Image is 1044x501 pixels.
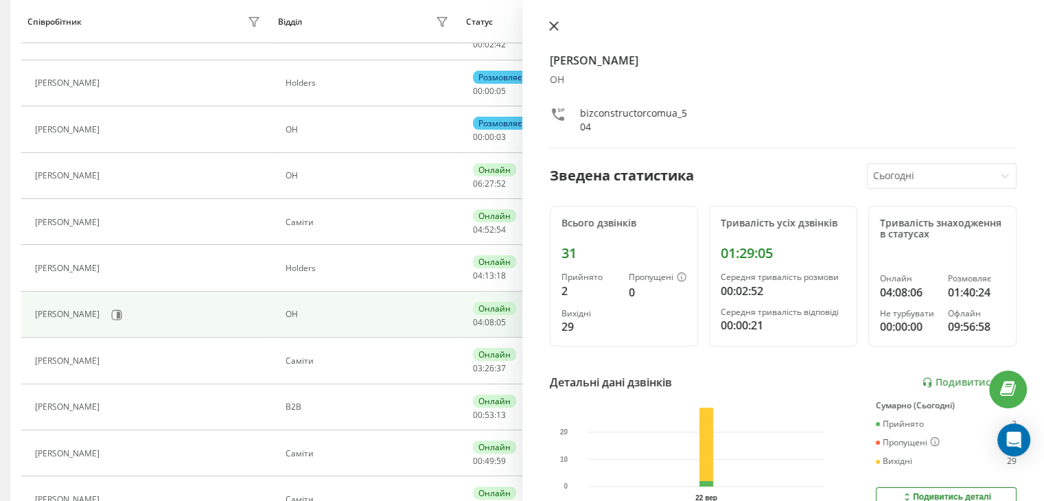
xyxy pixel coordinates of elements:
span: 03 [496,131,506,143]
div: : : [473,225,506,235]
div: 31 [561,245,686,261]
div: ОН [286,310,452,319]
div: 0 [629,284,686,301]
span: 49 [485,455,494,467]
div: 04:08:06 [880,284,937,301]
span: 06 [473,178,483,189]
div: Саміти [286,449,452,458]
span: 04 [473,316,483,328]
div: В2В [286,402,452,412]
div: Прийнято [561,272,618,282]
div: Не турбувати [880,309,937,318]
div: Вихідні [561,309,618,318]
div: Тривалість знаходження в статусах [880,218,1005,241]
span: 00 [473,38,483,50]
div: Онлайн [473,487,516,500]
span: 05 [496,85,506,97]
div: Середня тривалість розмови [721,272,846,282]
div: [PERSON_NAME] [35,171,103,180]
div: Співробітник [27,17,82,27]
span: 00 [473,455,483,467]
div: Сумарно (Сьогодні) [876,401,1017,410]
div: Вихідні [876,456,912,466]
div: [PERSON_NAME] [35,449,103,458]
span: 37 [496,362,506,374]
div: Онлайн [473,395,516,408]
div: Розмовляє [948,274,1005,283]
div: 29 [561,318,618,335]
span: 13 [485,270,494,281]
div: [PERSON_NAME] [35,356,103,366]
a: Подивитись звіт [922,377,1017,388]
span: 27 [485,178,494,189]
div: : : [473,318,506,327]
div: Детальні дані дзвінків [550,374,672,391]
div: Онлайн [473,209,516,222]
div: [PERSON_NAME] [35,310,103,319]
span: 00 [473,85,483,97]
div: ОН [286,125,452,135]
span: 00 [473,131,483,143]
div: Holders [286,264,452,273]
div: : : [473,40,506,49]
div: 01:40:24 [948,284,1005,301]
div: Онлайн [473,255,516,268]
span: 00 [485,85,494,97]
span: 00 [473,409,483,421]
span: 05 [496,316,506,328]
div: Відділ [278,17,302,27]
div: : : [473,456,506,466]
div: [PERSON_NAME] [35,402,103,412]
div: [PERSON_NAME] [35,125,103,135]
div: Holders [286,78,452,88]
div: Розмовляє [473,117,527,130]
div: Саміти [286,218,452,227]
div: Онлайн [473,348,516,361]
h4: [PERSON_NAME] [550,52,1017,69]
div: : : [473,271,506,281]
div: 29 [1007,456,1017,466]
div: Всього дзвінків [561,218,686,229]
div: Онлайн [473,163,516,176]
div: Офлайн [948,309,1005,318]
div: 00:00:21 [721,317,846,334]
span: 13 [496,409,506,421]
div: 2 [561,283,618,299]
div: Онлайн [473,441,516,454]
div: Зведена статистика [550,165,694,186]
div: Open Intercom Messenger [997,423,1030,456]
div: : : [473,86,506,96]
div: [PERSON_NAME] [35,264,103,273]
span: 52 [485,224,494,235]
div: bizconstructorcomua_504 [580,106,687,134]
div: Саміти [286,356,452,366]
div: 01:29:05 [721,245,846,261]
div: : : [473,132,506,142]
span: 04 [473,270,483,281]
div: 00:02:52 [721,283,846,299]
span: 26 [485,362,494,374]
text: 20 [560,428,568,436]
div: Пропущені [629,272,686,283]
div: : : [473,410,506,420]
div: Онлайн [880,274,937,283]
span: 53 [485,409,494,421]
div: Середня тривалість відповіді [721,307,846,317]
div: Онлайн [473,302,516,315]
div: ОН [550,74,1017,86]
div: [PERSON_NAME] [35,78,103,88]
span: 04 [473,224,483,235]
span: 03 [473,362,483,374]
span: 42 [496,38,506,50]
text: 10 [560,456,568,463]
div: [PERSON_NAME] [35,218,103,227]
span: 00 [485,131,494,143]
div: 09:56:58 [948,318,1005,335]
div: Розмовляє [473,71,527,84]
div: Пропущені [876,437,940,448]
div: 2 [1012,419,1017,429]
div: ОН [286,171,452,180]
div: : : [473,364,506,373]
div: Прийнято [876,419,924,429]
div: Статус [466,17,493,27]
